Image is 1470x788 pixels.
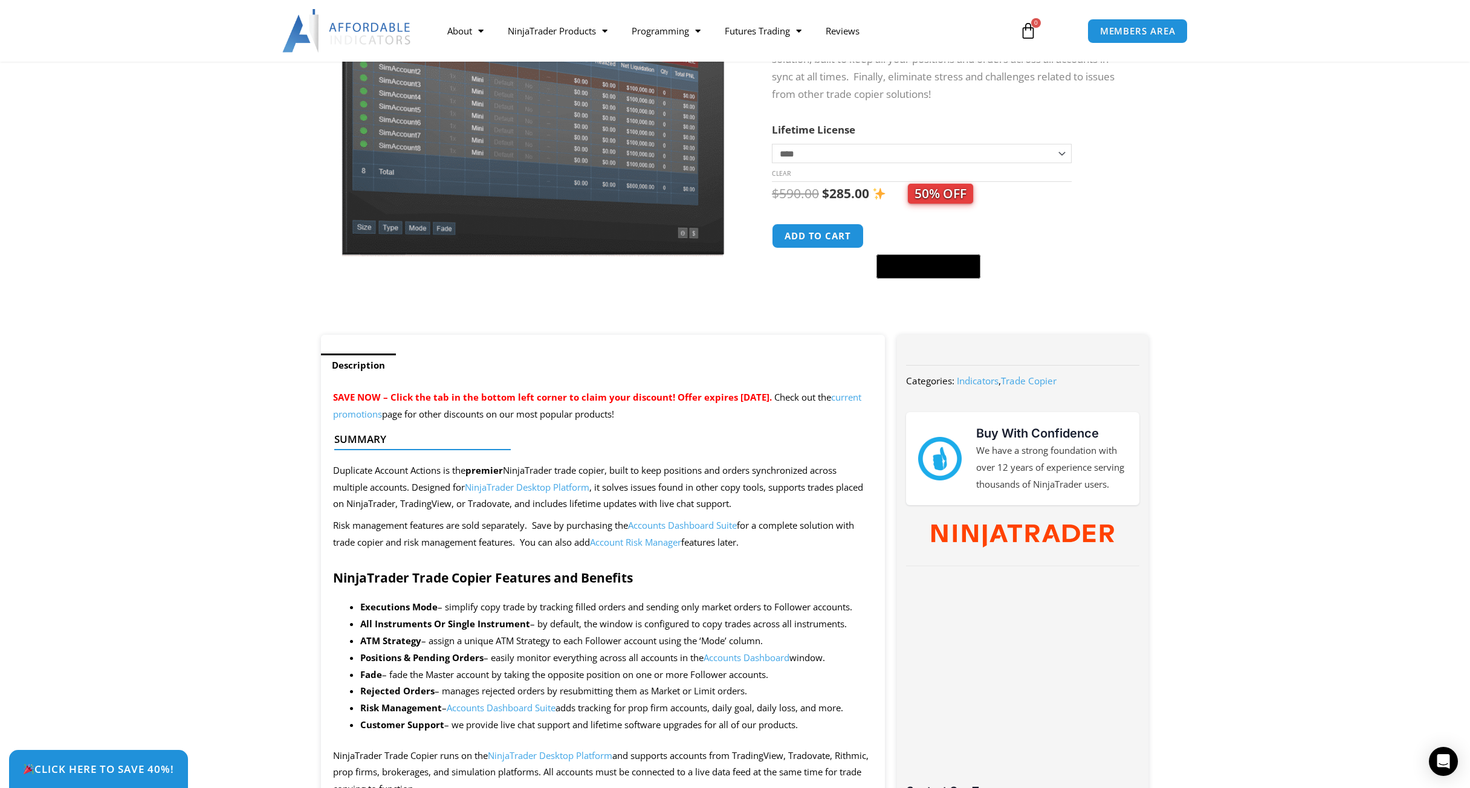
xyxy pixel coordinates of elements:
[360,702,442,714] b: Risk Management
[447,702,555,714] a: Accounts Dashboard Suite
[23,764,174,774] span: Click Here to save 40%!
[496,17,620,45] a: NinjaTrader Products
[360,650,873,667] li: – easily monitor everything across all accounts in the window.
[333,391,772,403] span: SAVE NOW – Click the tab in the bottom left corner to claim your discount! Offer expires [DATE].
[360,616,873,633] li: – by default, the window is configured to copy trades across all instruments.
[822,185,829,202] span: $
[24,764,34,774] img: 🎉
[704,651,789,664] a: Accounts Dashboard
[931,525,1113,547] img: NinjaTrader Wordmark color RGB | Affordable Indicators – NinjaTrader
[360,601,438,613] strong: Executions Mode
[772,33,1125,103] p: Duplicate Account Actions is the premiere NinjaTrader trade copier solution, built to keep all yo...
[333,517,873,551] p: Risk management features are sold separately. Save by purchasing the for a complete solution with...
[360,700,873,717] li: – adds tracking for prop firm accounts, daily goal, daily loss, and more.
[772,286,1125,297] iframe: PayPal Message 1
[1031,18,1041,28] span: 0
[918,437,962,480] img: mark thumbs good 43913 | Affordable Indicators – NinjaTrader
[976,442,1127,493] p: We have a strong foundation with over 12 years of experience serving thousands of NinjaTrader users.
[360,635,421,647] b: ATM Strategy
[465,481,589,493] a: NinjaTrader Desktop Platform
[360,717,873,734] li: – we provide live chat support and lifetime software upgrades for all of our products.
[360,667,873,683] li: – fade the Master account by taking the opposite position on one or more Follower accounts.
[628,519,737,531] a: Accounts Dashboard Suite
[435,17,496,45] a: About
[360,651,484,664] strong: Positions & Pending Orders
[1001,375,1057,387] a: Trade Copier
[360,685,435,697] b: Rejected Orders
[360,683,873,700] li: – manages rejected orders by resubmitting them as Market or Limit orders.
[957,375,1057,387] span: ,
[1002,13,1055,48] a: 0
[334,433,862,445] h4: Summary
[488,749,612,761] a: NinjaTrader Desktop Platform
[360,668,382,680] strong: Fade
[957,375,999,387] a: Indicators
[906,375,954,387] span: Categories:
[876,254,980,279] button: Buy with GPay
[814,17,872,45] a: Reviews
[620,17,713,45] a: Programming
[333,464,863,510] span: Duplicate Account Actions is the NinjaTrader trade copier, built to keep positions and orders syn...
[1429,747,1458,776] div: Open Intercom Messenger
[360,633,873,650] li: – assign a unique ATM Strategy to each Follower account using the ‘Mode’ column.
[713,17,814,45] a: Futures Trading
[772,224,864,248] button: Add to cart
[360,618,530,630] strong: All Instruments Or Single Instrument
[1087,19,1188,44] a: MEMBERS AREA
[772,169,791,178] a: Clear options
[333,569,633,586] strong: NinjaTrader Trade Copier Features and Benefits
[333,389,873,423] p: Check out the page for other discounts on our most popular products!
[282,9,412,53] img: LogoAI | Affordable Indicators – NinjaTrader
[874,222,983,251] iframe: Secure express checkout frame
[465,464,503,476] strong: premier
[976,424,1127,442] h3: Buy With Confidence
[360,599,873,616] li: – simplify copy trade by tracking filled orders and sending only market orders to Follower accounts.
[9,750,188,788] a: 🎉Click Here to save 40%!
[772,123,855,137] label: Lifetime License
[360,719,444,731] strong: Customer Support
[772,185,819,202] bdi: 590.00
[435,17,1006,45] nav: Menu
[321,354,396,377] a: Description
[908,184,973,204] span: 50% OFF
[822,185,869,202] bdi: 285.00
[772,185,779,202] span: $
[590,536,681,548] a: Account Risk Manager
[1100,27,1176,36] span: MEMBERS AREA
[873,187,886,200] img: ✨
